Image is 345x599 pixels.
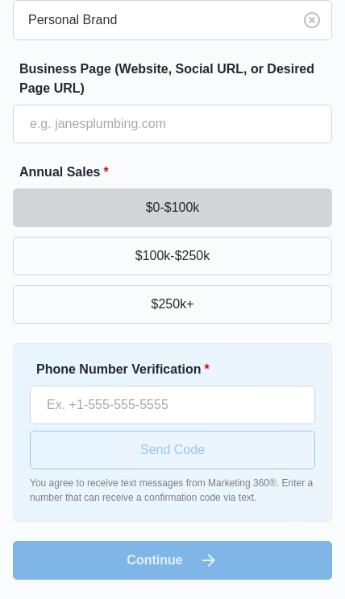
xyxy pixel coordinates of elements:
[299,7,325,33] button: Clear
[13,285,332,324] button: $250k+
[13,105,332,143] input: e.g. janesplumbing.com
[36,360,322,379] label: Phone Number Verification
[13,237,332,275] button: $100k-$250k
[30,476,315,505] p: You agree to receive text messages from Marketing 360®. Enter a number that can receive a confirm...
[30,386,315,424] input: Ex. +1-555-555-5555
[19,60,339,98] label: Business Page (Website, Social URL, or Desired Page URL)
[19,163,339,182] label: Annual Sales
[13,188,332,227] button: $0-$100k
